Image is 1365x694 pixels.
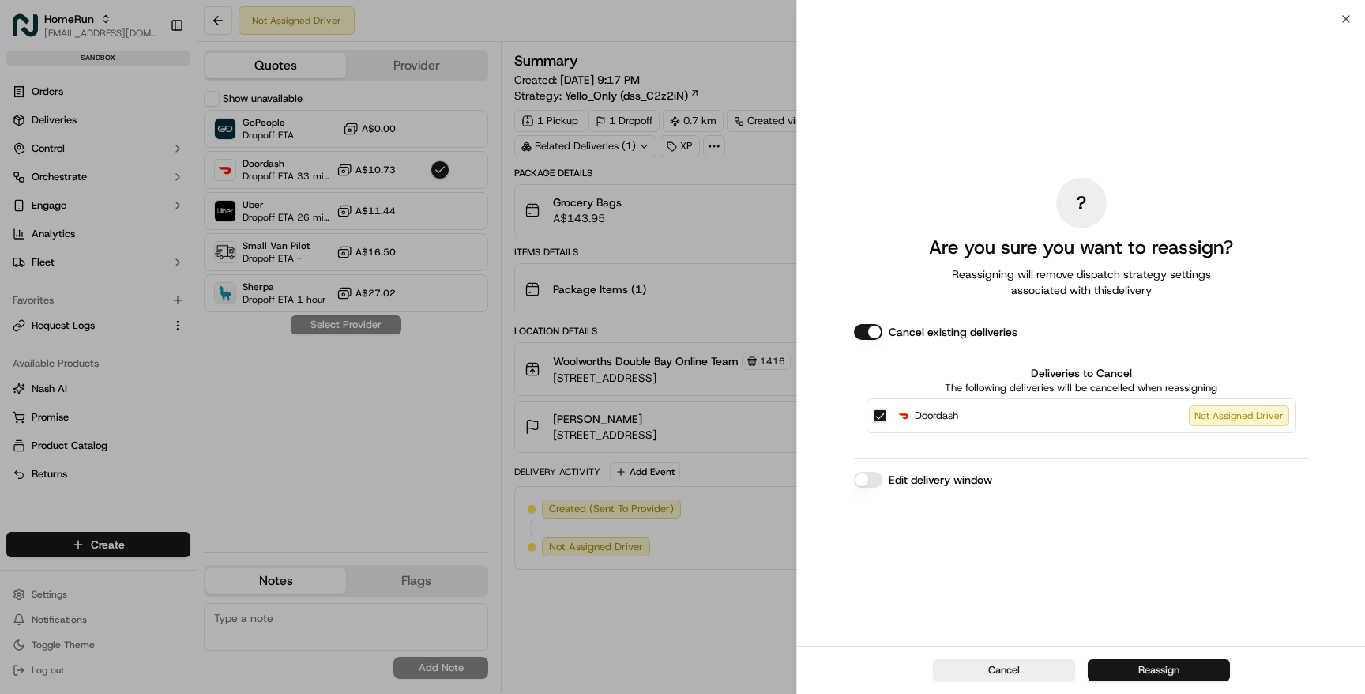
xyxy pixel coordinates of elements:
p: The following deliveries will be cancelled when reassigning [867,381,1296,395]
img: Doordash [896,408,912,424]
label: Cancel existing deliveries [889,324,1017,340]
h2: Are you sure you want to reassign? [929,235,1233,260]
label: Edit delivery window [889,472,992,488]
span: Reassigning will remove dispatch strategy settings associated with this delivery [930,266,1233,298]
button: Cancel [933,659,1075,681]
span: Doordash [915,408,958,424]
button: Reassign [1088,659,1230,681]
label: Deliveries to Cancel [867,365,1296,381]
div: ? [1056,178,1107,228]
